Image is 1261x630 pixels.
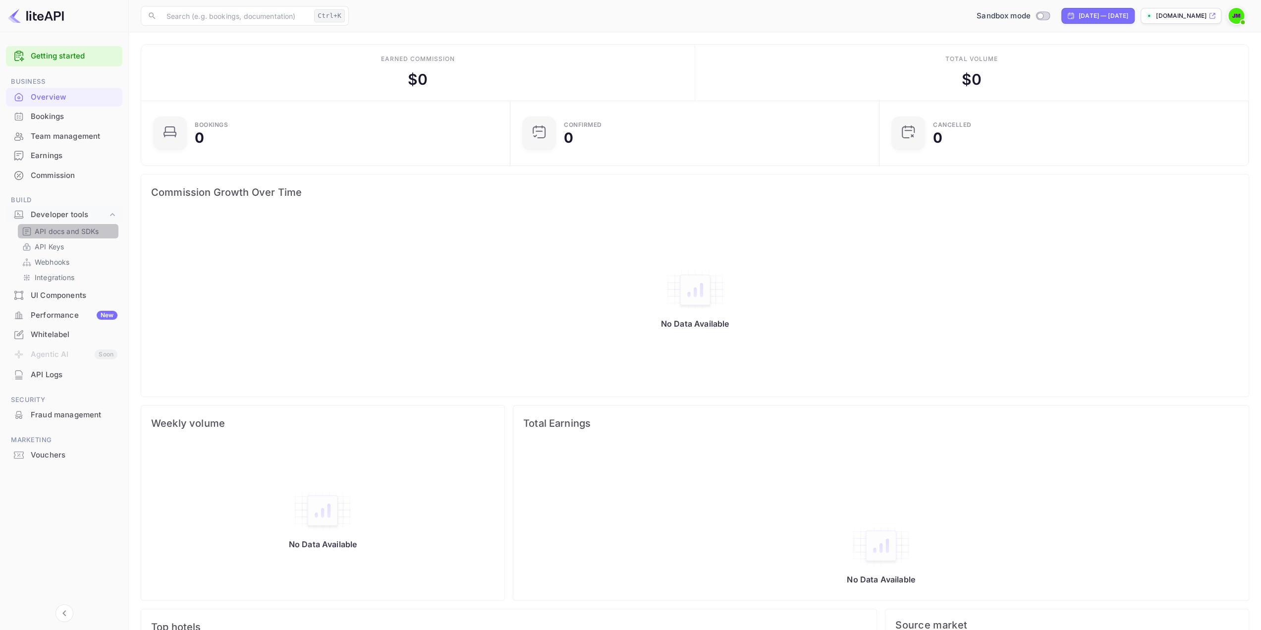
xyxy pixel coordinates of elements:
a: Integrations [22,272,114,283]
img: empty-state-table2.svg [293,490,352,531]
a: Vouchers [6,446,122,464]
p: Integrations [35,272,74,283]
p: No Data Available [847,574,915,584]
div: Fraud management [6,405,122,425]
div: Overview [6,88,122,107]
div: Earnings [31,150,117,162]
img: John-Paul McKay [1228,8,1244,24]
p: API Keys [35,241,64,252]
div: 0 [195,131,204,145]
a: Getting started [31,51,117,62]
a: API docs and SDKs [22,226,114,236]
span: Security [6,395,122,405]
button: Collapse navigation [55,604,73,622]
div: New [97,311,117,320]
div: API Keys [18,239,118,254]
div: $ 0 [408,68,428,91]
div: API docs and SDKs [18,224,118,238]
a: UI Components [6,286,122,304]
div: Bookings [31,111,117,122]
div: 0 [933,131,942,145]
div: Earned commission [381,55,454,63]
div: Bookings [6,107,122,126]
div: 0 [564,131,573,145]
input: Search (e.g. bookings, documentation) [161,6,310,26]
div: UI Components [31,290,117,301]
a: Webhooks [22,257,114,267]
div: Webhooks [18,255,118,269]
div: Fraud management [31,409,117,421]
div: Click to change the date range period [1061,8,1135,24]
a: Fraud management [6,405,122,424]
a: Whitelabel [6,325,122,344]
div: Team management [6,127,122,146]
img: LiteAPI logo [8,8,64,24]
a: Bookings [6,107,122,125]
p: No Data Available [661,319,729,329]
img: empty-state-table2.svg [665,269,725,311]
span: Business [6,76,122,87]
div: Whitelabel [31,329,117,341]
span: Weekly volume [151,415,494,431]
div: [DATE] — [DATE] [1079,11,1128,20]
div: Confirmed [564,122,602,128]
p: [DOMAIN_NAME] [1156,11,1206,20]
div: UI Components [6,286,122,305]
a: API Logs [6,365,122,384]
div: Developer tools [31,209,108,221]
div: Performance [31,310,117,321]
img: empty-state-table2.svg [851,525,911,567]
a: PerformanceNew [6,306,122,324]
div: Integrations [18,270,118,285]
p: Webhooks [35,257,69,267]
div: API Logs [6,365,122,385]
a: API Keys [22,241,114,252]
div: Getting started [6,46,122,66]
div: Bookings [195,122,228,128]
div: $ 0 [962,68,982,91]
span: Sandbox mode [977,10,1031,22]
a: Overview [6,88,122,106]
p: No Data Available [289,539,357,549]
div: API Logs [31,369,117,381]
div: Commission [31,170,117,181]
div: CANCELLED [933,122,972,128]
div: Commission [6,166,122,185]
div: Earnings [6,146,122,166]
p: API docs and SDKs [35,226,99,236]
div: Overview [31,92,117,103]
div: Switch to Production mode [973,10,1053,22]
div: PerformanceNew [6,306,122,325]
div: Ctrl+K [314,9,345,22]
a: Earnings [6,146,122,165]
a: Team management [6,127,122,145]
div: Vouchers [31,450,117,461]
span: Marketing [6,435,122,446]
span: Commission Growth Over Time [151,184,1239,200]
span: Build [6,195,122,206]
a: Commission [6,166,122,184]
span: Total Earnings [523,415,1239,431]
div: Whitelabel [6,325,122,344]
div: Vouchers [6,446,122,465]
div: Total volume [945,55,998,63]
div: Developer tools [6,206,122,224]
div: Team management [31,131,117,142]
